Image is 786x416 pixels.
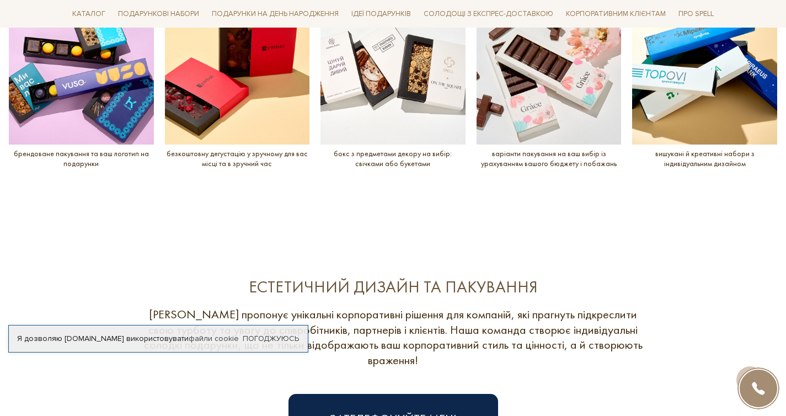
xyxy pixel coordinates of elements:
[562,4,670,23] a: Корпоративним клієнтам
[140,307,647,367] div: ​​[PERSON_NAME] пропонує унікальні корпоративні рішення для компаній, які прагнуть підкреслити св...
[419,4,558,23] a: Солодощі з експрес-доставкою
[165,149,310,168] p: безкоштовну дегустацію у зручному для вас місці та в зручний час
[207,6,343,23] span: Подарунки на День народження
[674,6,718,23] span: Про Spell
[320,149,466,168] p: бокс з предметами декору на вибір: свічками або букетами
[68,6,110,23] span: Каталог
[632,149,777,168] p: вишукані й креативні набори з індивідуальним дизайном
[189,334,239,343] a: файли cookie
[9,334,308,344] div: Я дозволяю [DOMAIN_NAME] використовувати
[140,276,647,298] div: ЕСТЕТИЧНИЙ ДИЗАЙН ТА ПАКУВАННЯ
[243,334,299,344] a: Погоджуюсь
[477,149,622,168] p: варіанти пакування на ваш вибір із урахуванням вашого бюджету і побажань
[114,6,204,23] span: Подарункові набори
[347,6,415,23] span: Ідеї подарунків
[9,149,154,168] p: брендоване пакування та ваш логотип на подарунки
